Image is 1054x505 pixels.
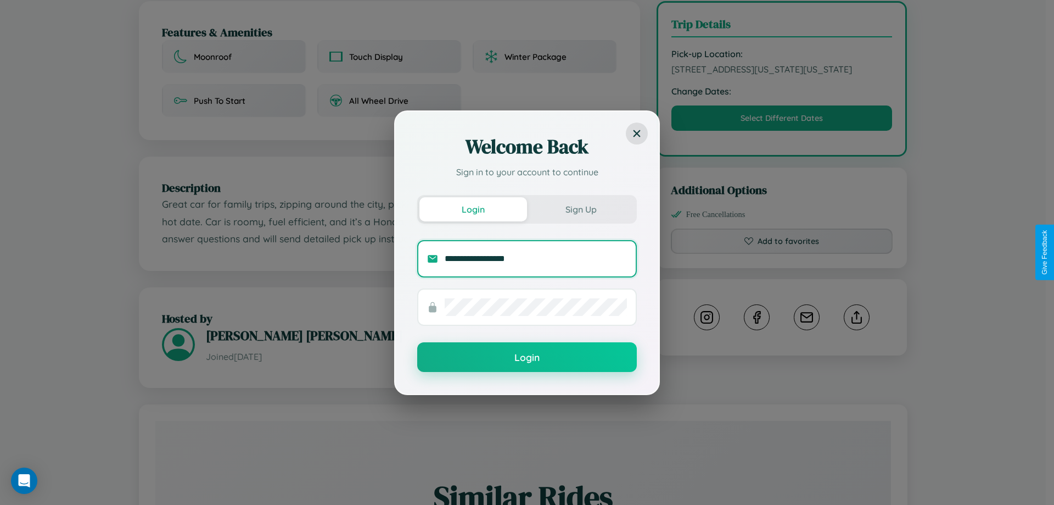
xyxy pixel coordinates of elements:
[1041,230,1049,275] div: Give Feedback
[11,468,37,494] div: Open Intercom Messenger
[419,197,527,221] button: Login
[417,134,637,160] h2: Welcome Back
[417,342,637,372] button: Login
[527,197,635,221] button: Sign Up
[417,165,637,179] p: Sign in to your account to continue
